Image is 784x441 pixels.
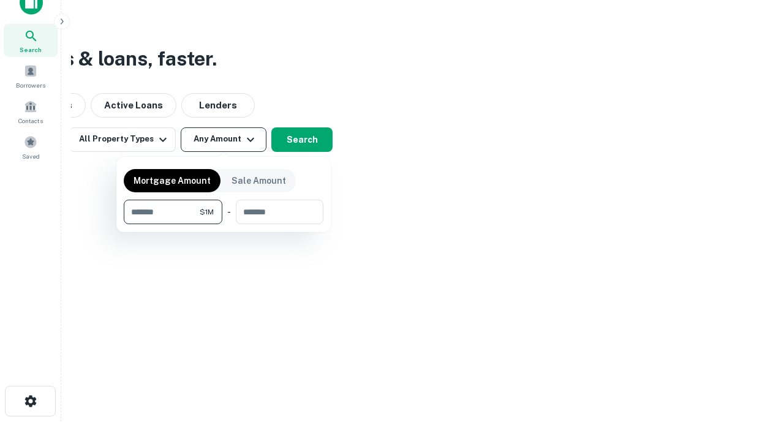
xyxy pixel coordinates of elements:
[227,200,231,224] div: -
[232,174,286,187] p: Sale Amount
[723,343,784,402] iframe: Chat Widget
[134,174,211,187] p: Mortgage Amount
[200,206,214,217] span: $1M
